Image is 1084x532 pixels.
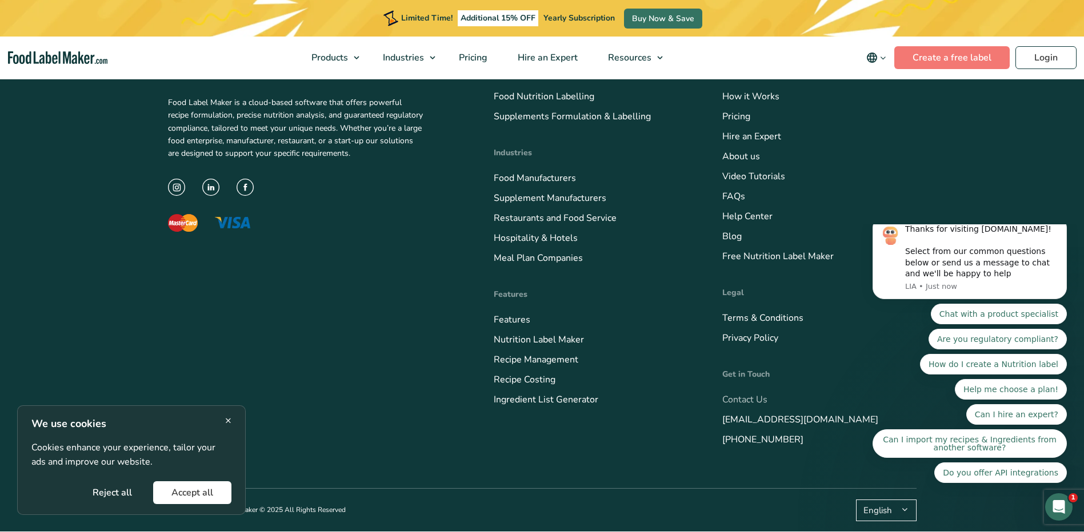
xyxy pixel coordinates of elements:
[722,413,878,426] a: [EMAIL_ADDRESS][DOMAIN_NAME]
[593,37,669,79] a: Resources
[494,333,584,346] a: Nutrition Label Maker
[722,130,781,143] a: Hire an Expert
[168,505,346,515] p: Powered by FoodLabelMaker © 2025 All Rights Reserved
[99,155,211,175] button: Quick reply: Help me choose a plan!
[379,51,425,64] span: Industries
[856,499,917,521] button: English
[494,212,617,224] a: Restaurants and Food Service
[73,104,211,125] button: Quick reply: Are you regulatory compliant?
[894,46,1010,69] a: Create a free label
[17,79,211,259] div: Quick reply options
[401,13,453,23] span: Limited Time!
[26,2,44,21] img: Profile image for LIA
[722,368,917,380] h4: Get in Touch
[79,238,211,259] button: Quick reply: Do you offer API integrations
[494,353,578,366] a: Recipe Management
[624,9,702,29] a: Buy Now & Save
[494,393,598,406] a: Ingredient List Generator
[494,252,583,264] a: Meal Plan Companies
[308,51,349,64] span: Products
[31,441,231,470] p: Cookies enhance your experience, tailor your ads and improve our website.
[494,288,688,300] h4: Features
[50,57,203,67] p: Message from LIA, sent Just now
[494,110,651,123] a: Supplements Formulation & Labelling
[168,179,185,196] img: instagram icon
[153,481,231,504] button: Accept all
[722,210,773,223] a: Help Center
[494,172,576,184] a: Food Manufacturers
[1069,493,1078,502] span: 1
[494,373,555,386] a: Recipe Costing
[17,205,211,233] button: Quick reply: Can I import my recipes & Ingredients from another software?
[494,232,578,244] a: Hospitality & Hotels
[605,51,653,64] span: Resources
[494,192,606,204] a: Supplement Manufacturers
[225,413,231,428] span: ×
[297,37,365,79] a: Products
[722,150,760,163] a: About us
[1015,46,1077,69] a: Login
[65,130,211,150] button: Quick reply: How do I create a Nutrition label
[543,13,615,23] span: Yearly Subscription
[722,393,767,406] a: Contact Us
[722,230,742,243] a: Blog
[722,190,745,203] a: FAQs
[168,214,198,232] img: The Mastercard logo displaying a red circle saying
[722,433,803,446] a: [PHONE_NUMBER]
[455,51,489,64] span: Pricing
[74,481,150,504] button: Reject all
[514,51,579,64] span: Hire an Expert
[75,79,211,100] button: Quick reply: Chat with a product specialist
[855,224,1084,501] iframe: Intercom notifications message
[503,37,590,79] a: Hire an Expert
[722,287,917,299] h4: Legal
[722,250,834,263] a: Free Nutrition Label Maker
[722,170,785,183] a: Video Tutorials
[494,147,688,159] h4: Industries
[368,37,441,79] a: Industries
[722,312,803,324] a: Terms & Conditions
[444,37,500,79] a: Pricing
[722,90,779,103] a: How it Works
[31,417,106,430] strong: We use cookies
[722,332,778,344] a: Privacy Policy
[168,96,423,160] p: Food Label Maker is a cloud-based software that offers powerful recipe formulation, precise nutri...
[215,217,250,229] img: The Visa logo with blue letters and a yellow flick above the
[111,180,211,200] button: Quick reply: Can I hire an expert?
[458,10,538,26] span: Additional 15% OFF
[494,313,530,326] a: Features
[1045,493,1073,521] iframe: Intercom live chat
[722,110,750,123] a: Pricing
[494,90,594,103] a: Food Nutrition Labelling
